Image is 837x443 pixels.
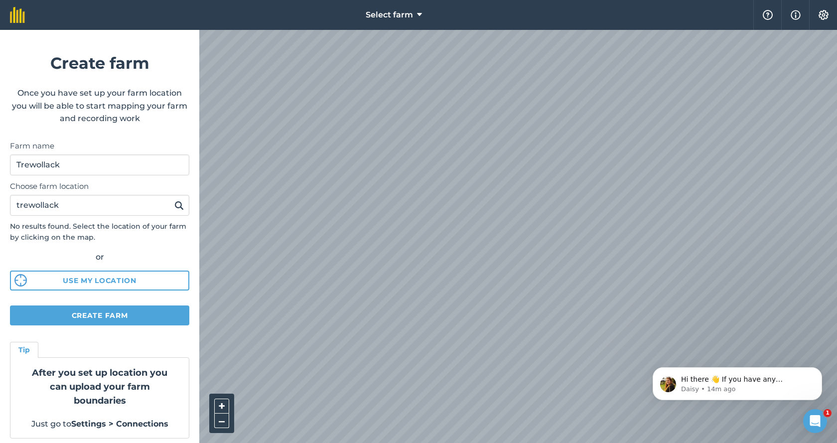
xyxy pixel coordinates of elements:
[762,10,774,20] img: A question mark icon
[10,221,189,243] p: No results found. Select the location of your farm by clicking on the map.
[14,274,27,287] img: svg%3e
[71,419,168,429] strong: Settings > Connections
[214,399,229,414] button: +
[214,414,229,428] button: –
[803,409,827,433] iframe: Intercom live chat
[791,9,801,21] img: svg+xml;base64,PHN2ZyB4bWxucz0iaHR0cDovL3d3dy53My5vcmcvMjAwMC9zdmciIHdpZHRoPSIxNyIgaGVpZ2h0PSIxNy...
[10,87,189,125] p: Once you have set up your farm location you will be able to start mapping your farm and recording...
[10,50,189,76] h1: Create farm
[10,7,25,23] img: fieldmargin Logo
[10,305,189,325] button: Create farm
[824,409,832,417] span: 1
[818,10,830,20] img: A cog icon
[10,195,189,216] input: Enter your farm’s address
[10,251,189,264] div: or
[10,140,189,152] label: Farm name
[10,154,189,175] input: Farm name
[18,344,30,355] h4: Tip
[10,271,189,291] button: Use my location
[10,180,189,192] label: Choose farm location
[22,418,177,431] p: Just go to
[32,367,167,406] strong: After you set up location you can upload your farm boundaries
[638,346,837,416] iframe: Intercom notifications message
[366,9,413,21] span: Select farm
[174,199,184,211] img: svg+xml;base64,PHN2ZyB4bWxucz0iaHR0cDovL3d3dy53My5vcmcvMjAwMC9zdmciIHdpZHRoPSIxOSIgaGVpZ2h0PSIyNC...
